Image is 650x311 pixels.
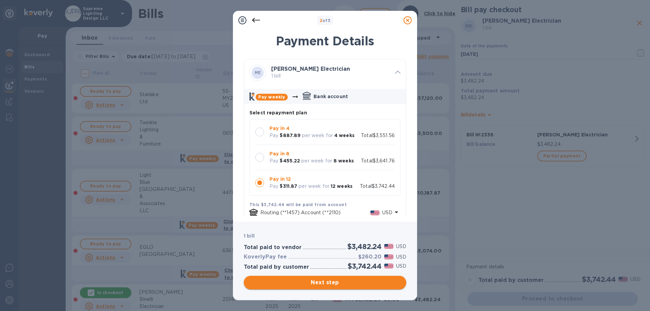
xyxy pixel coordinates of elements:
[255,70,261,75] b: ME
[301,157,332,164] p: per week for
[269,157,278,164] p: Pay
[384,254,393,259] img: USD
[384,244,393,249] img: USD
[361,157,395,164] p: Total $3,641.76
[348,262,382,270] h2: $3,742.44
[347,242,382,251] h2: $3,482.24
[244,233,255,239] b: 1 bill
[271,66,350,72] b: [PERSON_NAME] Electrician
[269,132,278,139] p: Pay
[250,110,307,115] b: Select repayment plan
[244,254,287,260] h3: KoverlyPay fee
[244,244,302,251] h3: Total paid to vendor
[269,183,278,190] p: Pay
[384,264,393,268] img: USD
[244,264,309,270] h3: Total paid by customer
[358,254,382,260] h3: $260.20
[396,243,406,250] p: USD
[396,263,406,270] p: USD
[360,183,395,190] p: Total $3,742.44
[320,18,322,23] span: 2
[320,18,331,23] b: of 3
[331,183,352,189] b: 12 weeks
[361,132,395,139] p: Total $3,551.56
[269,126,289,131] b: Pay in 4
[250,202,347,207] b: This $3,742.44 will be paid from account
[249,279,401,287] span: Next step
[382,209,392,216] p: USD
[280,183,297,189] b: $311.87
[258,94,285,99] b: Pay weekly
[313,93,348,100] p: Bank account
[370,210,380,215] img: USD
[244,34,406,48] h1: Payment Details
[302,132,333,139] p: per week for
[244,59,406,86] div: ME[PERSON_NAME] Electrician 1 bill
[280,133,301,138] b: $887.89
[271,72,390,80] p: 1 bill
[396,253,406,261] p: USD
[260,209,370,216] p: Routing (**1457) Account (**2110)
[280,158,300,163] b: $455.22
[244,276,406,289] button: Next step
[334,133,354,138] b: 4 weeks
[269,176,291,182] b: Pay in 12
[333,158,354,163] b: 8 weeks
[299,183,329,190] p: per week for
[269,151,289,156] b: Pay in 8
